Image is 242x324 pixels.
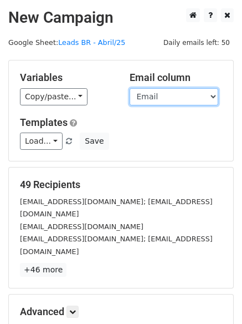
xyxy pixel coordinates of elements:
h5: Email column [130,72,223,84]
a: Daily emails left: 50 [159,38,234,47]
button: Save [80,133,109,150]
h5: 49 Recipients [20,179,222,191]
span: Daily emails left: 50 [159,37,234,49]
div: Widget de chat [187,271,242,324]
h5: Variables [20,72,113,84]
h5: Advanced [20,306,222,318]
a: +46 more [20,263,66,277]
small: [EMAIL_ADDRESS][DOMAIN_NAME] [20,222,143,231]
small: Google Sheet: [8,38,125,47]
small: [EMAIL_ADDRESS][DOMAIN_NAME]; [EMAIL_ADDRESS][DOMAIN_NAME] [20,198,213,219]
a: Templates [20,117,68,128]
iframe: Chat Widget [187,271,242,324]
a: Copy/paste... [20,88,87,105]
h2: New Campaign [8,8,234,27]
a: Leads BR - Abril/25 [58,38,125,47]
a: Load... [20,133,63,150]
small: [EMAIL_ADDRESS][DOMAIN_NAME]; [EMAIL_ADDRESS][DOMAIN_NAME] [20,235,213,256]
